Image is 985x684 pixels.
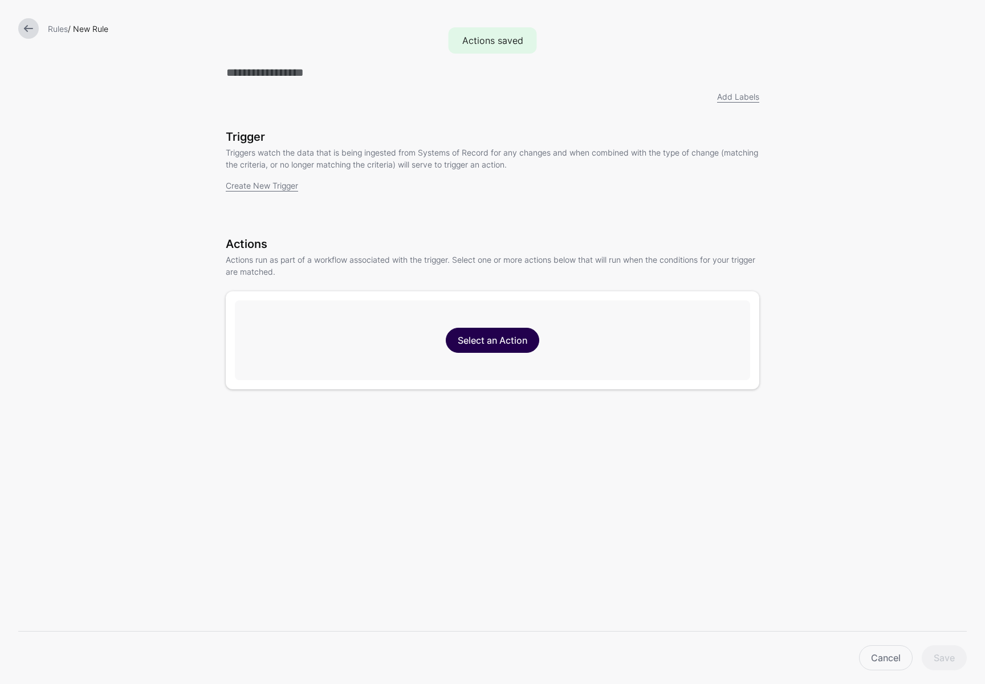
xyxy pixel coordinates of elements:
div: Actions saved [449,27,537,54]
p: Triggers watch the data that is being ingested from Systems of Record for any changes and when co... [226,146,759,170]
a: Create New Trigger [226,181,298,190]
a: Select an Action [446,328,539,353]
p: Actions run as part of a workflow associated with the trigger. Select one or more actions below t... [226,254,759,278]
h3: Trigger [226,130,759,144]
h3: Actions [226,237,759,251]
a: Add Labels [717,92,759,101]
a: Rules [48,24,68,34]
a: Cancel [859,645,913,670]
div: / New Rule [43,23,971,35]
